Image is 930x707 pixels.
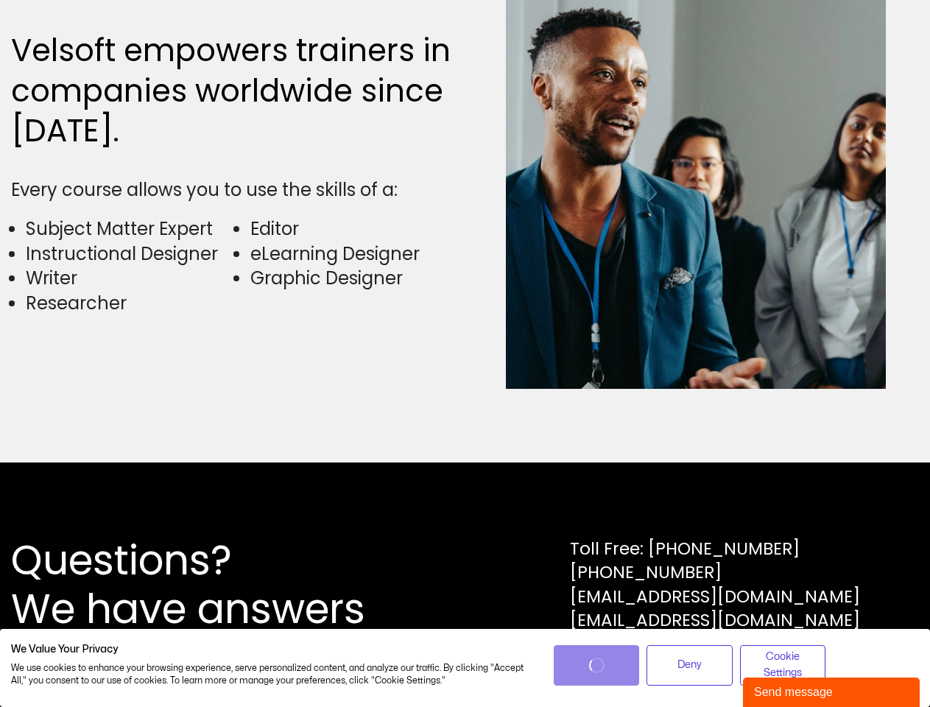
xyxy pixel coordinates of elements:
li: Instructional Designer [26,242,233,267]
span: Deny [677,657,702,673]
h2: Questions? We have answers [11,536,418,633]
h2: Velsoft empowers trainers in companies worldwide since [DATE]. [11,31,458,152]
h2: We Value Your Privacy [11,643,532,656]
div: Every course allows you to use the skills of a: [11,177,458,203]
div: Toll Free: [PHONE_NUMBER] [PHONE_NUMBER] [EMAIL_ADDRESS][DOMAIN_NAME] [EMAIL_ADDRESS][DOMAIN_NAME] [570,537,860,632]
li: Subject Matter Expert [26,217,233,242]
button: Accept all cookies [554,645,640,686]
iframe: chat widget [743,675,923,707]
button: Adjust cookie preferences [740,645,826,686]
li: Writer [26,266,233,291]
li: Graphic Designer [250,266,457,291]
li: Editor [250,217,457,242]
li: Researcher [26,291,233,316]
button: Deny all cookies [647,645,733,686]
li: eLearning Designer [250,242,457,267]
span: Cookie Settings [750,649,817,682]
p: We use cookies to enhance your browsing experience, serve personalized content, and analyze our t... [11,662,532,687]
